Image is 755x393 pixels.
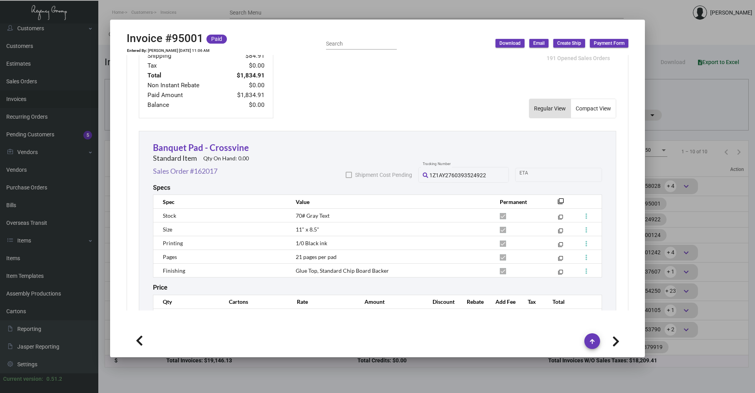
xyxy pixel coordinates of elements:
span: Create Ship [557,40,581,47]
a: Sales Order #162017 [153,166,217,176]
span: Printing [163,240,183,246]
span: 11" x 8.5" [296,226,319,233]
button: Create Ship [553,39,585,48]
td: $84.91 [223,51,265,61]
a: Banquet Pad - Crossvine [153,142,249,153]
mat-chip: Paid [206,35,227,44]
mat-icon: filter_none [558,216,563,221]
span: Glue Top, Standard Chip Board Backer [296,267,389,274]
th: Value [288,195,492,209]
input: End date [551,172,588,178]
td: Tax [147,61,223,71]
td: Non Instant Rebate [147,81,223,90]
td: $1,834.91 [223,71,265,81]
mat-icon: filter_none [558,200,564,207]
td: Shipping [147,51,223,61]
th: Tax [520,295,545,309]
h2: Price [153,284,168,291]
th: Add Fee [488,295,520,309]
th: Rebate [459,295,487,309]
span: Payment Form [594,40,624,47]
mat-icon: filter_none [558,244,563,249]
th: Rate [289,295,357,309]
button: Compact View [571,99,616,118]
span: Size [163,226,172,233]
td: Entered By: [127,48,147,53]
span: 1Z1AY2760393524922 [429,172,486,178]
td: $0.00 [223,81,265,90]
td: $0.00 [223,100,265,110]
th: Discount [425,295,459,309]
mat-icon: filter_none [558,257,563,263]
h2: Qty On Hand: 0.00 [203,155,249,162]
span: Finishing [163,267,185,274]
h2: Standard Item [153,154,197,163]
td: $1,834.91 [223,90,265,100]
h2: Invoice #95001 [127,32,203,45]
span: Stock [163,212,176,219]
span: 1/0 Black ink [296,240,327,246]
input: Start date [519,172,544,178]
button: Download [495,39,525,48]
td: [PERSON_NAME] [DATE] 11:06 AM [147,48,210,53]
span: Download [499,40,521,47]
mat-icon: filter_none [558,271,563,276]
span: Shipment Cost Pending [355,170,412,180]
div: Current version: [3,375,43,383]
span: Email [533,40,545,47]
th: Permanent [492,195,546,209]
span: 21 pages per pad [296,253,337,260]
th: Qty [153,295,221,309]
h2: Specs [153,184,170,191]
button: 191 Opened Sales Orders [540,51,616,65]
td: Balance [147,100,223,110]
td: Total [147,71,223,81]
th: Cartons [221,295,289,309]
button: Payment Form [590,39,628,48]
th: Total [545,295,582,309]
span: 191 Opened Sales Orders [547,55,610,61]
div: 0.51.2 [46,375,62,383]
td: Paid Amount [147,90,223,100]
button: Email [529,39,549,48]
th: Spec [153,195,288,209]
th: Amount [357,295,425,309]
span: 70# Gray Text [296,212,330,219]
td: $0.00 [223,61,265,71]
mat-icon: filter_none [558,230,563,235]
span: Pages [163,253,177,260]
button: Regular View [529,99,571,118]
